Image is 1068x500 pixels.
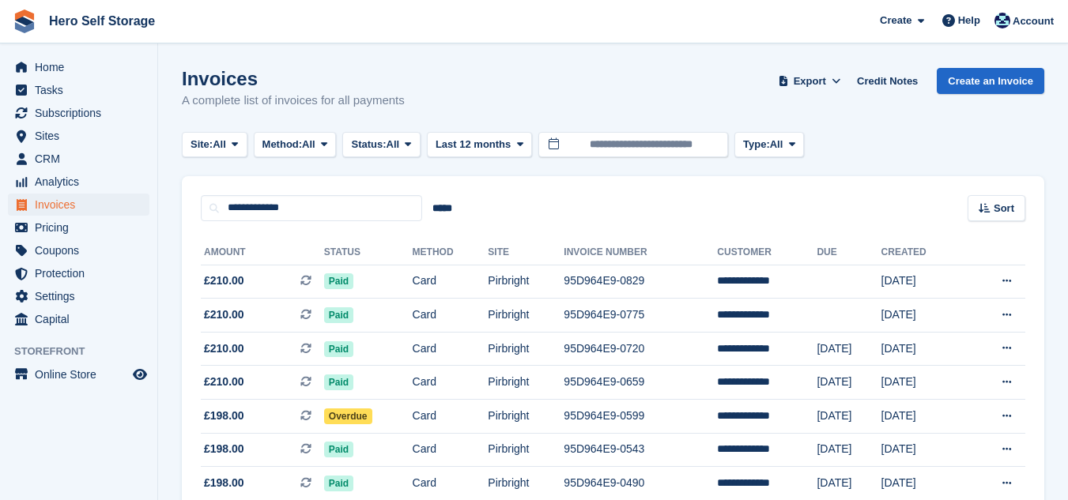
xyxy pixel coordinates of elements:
[743,137,770,152] span: Type:
[8,308,149,330] a: menu
[182,92,405,110] p: A complete list of invoices for all payments
[851,68,924,94] a: Credit Notes
[182,132,247,158] button: Site: All
[130,365,149,384] a: Preview store
[881,400,964,434] td: [DATE]
[204,340,244,357] span: £210.00
[881,433,964,467] td: [DATE]
[881,299,964,333] td: [DATE]
[387,137,400,152] span: All
[564,433,717,467] td: 95D964E9-0543
[1013,13,1054,29] span: Account
[817,332,881,366] td: [DATE]
[817,240,881,265] th: Due
[324,240,413,265] th: Status
[413,366,489,400] td: Card
[14,344,157,359] span: Storefront
[13,9,36,33] img: stora-icon-8386f47178a22dfd0bd8f6a31ec36ba5ce8667c1dd55bd0f319d3a0aa187defe.svg
[324,273,353,289] span: Paid
[35,125,130,147] span: Sites
[436,137,511,152] span: Last 12 months
[8,285,149,307] a: menu
[35,79,130,101] span: Tasks
[8,125,149,147] a: menu
[881,332,964,366] td: [DATE]
[324,307,353,323] span: Paid
[324,476,353,491] span: Paid
[8,262,149,284] a: menu
[413,299,489,333] td: Card
[488,332,564,366] td: Pirbright
[201,240,324,265] th: Amount
[204,374,244,390] span: £210.00
[488,265,564,299] td: Pirbright
[35,363,130,385] span: Online Store
[564,265,717,299] td: 95D964E9-0829
[342,132,420,158] button: Status: All
[262,137,303,152] span: Method:
[413,265,489,299] td: Card
[817,400,881,434] td: [DATE]
[254,132,337,158] button: Method: All
[8,102,149,124] a: menu
[324,374,353,390] span: Paid
[324,408,372,424] span: Overdue
[817,366,881,400] td: [DATE]
[8,239,149,261] a: menu
[937,68,1044,94] a: Create an Invoice
[488,366,564,400] td: Pirbright
[770,137,783,152] span: All
[204,306,244,323] span: £210.00
[43,8,161,34] a: Hero Self Storage
[994,13,1010,28] img: Holly Budge
[8,216,149,239] a: menu
[564,240,717,265] th: Invoice Number
[488,240,564,265] th: Site
[564,366,717,400] td: 95D964E9-0659
[8,171,149,193] a: menu
[35,194,130,216] span: Invoices
[302,137,315,152] span: All
[717,240,817,265] th: Customer
[35,285,130,307] span: Settings
[488,299,564,333] td: Pirbright
[204,441,244,457] span: £198.00
[351,137,386,152] span: Status:
[488,400,564,434] td: Pirbright
[880,13,911,28] span: Create
[324,442,353,457] span: Paid
[564,299,717,333] td: 95D964E9-0775
[413,433,489,467] td: Card
[8,363,149,385] a: menu
[564,400,717,434] td: 95D964E9-0599
[204,475,244,491] span: £198.00
[8,194,149,216] a: menu
[413,332,489,366] td: Card
[958,13,980,28] span: Help
[794,73,826,89] span: Export
[35,171,130,193] span: Analytics
[8,79,149,101] a: menu
[324,341,353,357] span: Paid
[817,433,881,467] td: [DATE]
[8,56,149,78] a: menu
[994,201,1014,216] span: Sort
[204,273,244,289] span: £210.00
[35,262,130,284] span: Protection
[35,102,130,124] span: Subscriptions
[204,408,244,424] span: £198.00
[35,148,130,170] span: CRM
[8,148,149,170] a: menu
[191,137,213,152] span: Site:
[881,366,964,400] td: [DATE]
[413,240,489,265] th: Method
[775,68,844,94] button: Export
[881,265,964,299] td: [DATE]
[35,56,130,78] span: Home
[427,132,532,158] button: Last 12 months
[213,137,226,152] span: All
[881,240,964,265] th: Created
[35,308,130,330] span: Capital
[182,68,405,89] h1: Invoices
[413,400,489,434] td: Card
